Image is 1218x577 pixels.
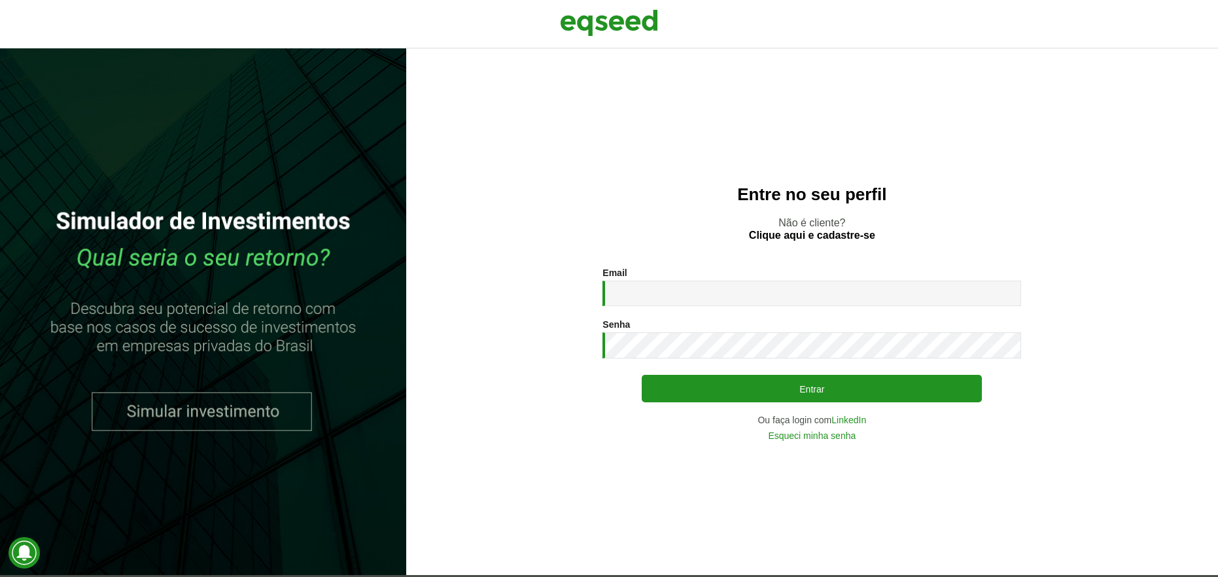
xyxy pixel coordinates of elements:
div: Ou faça login com [602,415,1021,425]
label: Email [602,268,627,277]
img: EqSeed Logo [560,7,658,39]
a: Clique aqui e cadastre-se [749,230,875,241]
button: Entrar [642,375,982,402]
p: Não é cliente? [432,217,1192,241]
label: Senha [602,320,630,329]
a: Esqueci minha senha [768,431,856,440]
a: LinkedIn [831,415,866,425]
h2: Entre no seu perfil [432,185,1192,204]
